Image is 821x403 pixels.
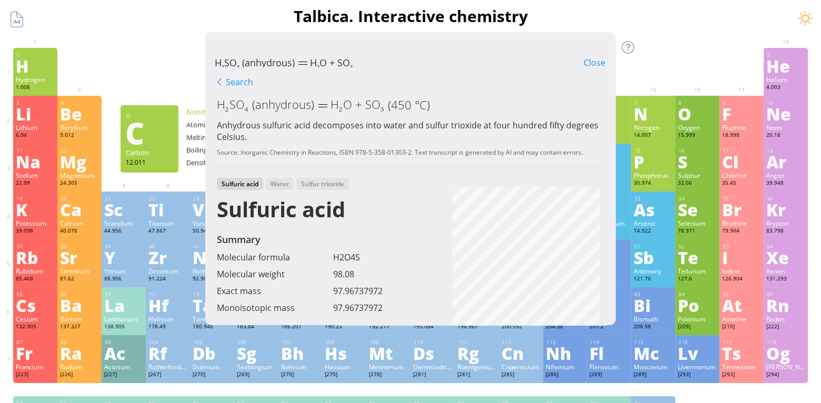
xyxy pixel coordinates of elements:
[767,99,805,106] div: 10
[60,105,99,122] div: Be
[766,123,805,132] div: Neon
[350,64,353,70] sub: 3
[333,302,605,314] div: 97.96737972
[678,179,717,188] div: 32.06
[634,201,673,218] div: As
[723,243,761,250] div: 53
[105,291,143,298] div: 57
[634,297,673,314] div: Bi
[60,171,99,179] div: Magnesium
[60,132,99,140] div: 9.012
[16,123,55,132] div: Lithium
[237,339,276,346] div: 106
[767,195,805,202] div: 36
[16,179,55,188] div: 22.99
[193,297,232,314] div: Ta
[766,345,805,361] div: Og
[104,297,143,314] div: La
[678,195,717,202] div: 34
[193,345,232,361] div: Db
[60,362,99,371] div: Radium
[589,345,628,361] div: Fl
[237,64,239,70] sub: 4
[215,56,239,69] span: H SO
[325,362,364,371] div: Hassium
[237,362,276,371] div: Seaborgium
[722,275,761,284] div: 126.904
[5,5,816,27] h1: Talbica. Interactive chemistry
[61,99,99,106] div: 4
[766,105,805,122] div: Ne
[148,249,187,266] div: Zr
[193,219,232,227] div: Vanadium
[104,201,143,218] div: Sc
[766,84,805,92] div: 4.003
[61,339,99,346] div: 88
[723,147,761,154] div: 17
[369,371,408,379] div: [278]
[148,323,187,331] div: 178.49
[148,297,187,314] div: Hf
[60,345,99,361] div: Ra
[104,315,143,323] div: Lanthanum
[634,179,673,188] div: 30.974
[16,297,55,314] div: Cs
[678,105,717,122] div: O
[317,64,319,70] sub: 2
[337,56,353,69] span: SO
[766,57,805,74] div: He
[148,371,187,379] div: [267]
[722,179,761,188] div: 35.45
[722,105,761,122] div: F
[60,371,99,379] div: [226]
[149,243,187,250] div: 40
[266,178,294,190] div: Water
[217,97,605,113] div: +
[766,201,805,218] div: Kr
[16,371,55,379] div: [223]
[193,315,232,323] div: Tantalum
[193,371,232,379] div: [270]
[60,323,99,331] div: 137.327
[678,219,717,227] div: Selenium
[722,267,761,275] div: Iodine
[16,147,55,154] div: 11
[634,339,673,346] div: 115
[16,227,55,236] div: 39.098
[766,275,805,284] div: 131.293
[722,345,761,361] div: Ts
[237,345,276,361] div: Sg
[148,267,187,275] div: Zirconium
[186,107,292,117] div: Nonmetal
[61,195,99,202] div: 20
[16,57,55,74] div: H
[217,75,253,89] div: Search
[634,315,673,323] div: Bismuth
[767,339,805,346] div: 118
[369,345,408,361] div: Mt
[722,362,761,371] div: Tennessine
[60,179,99,188] div: 24.305
[722,249,761,266] div: I
[325,339,364,346] div: 108
[104,219,143,227] div: Scandium
[333,268,605,280] div: 98.08
[225,105,228,113] sub: 2
[634,249,673,266] div: Sb
[722,123,761,132] div: Fluorine
[634,362,673,371] div: Moscovium
[678,291,717,298] div: 84
[589,323,628,331] div: 207.2
[502,371,540,379] div: [285]
[678,123,717,132] div: Oxygen
[722,219,761,227] div: Bromine
[634,243,673,250] div: 51
[634,147,673,154] div: 15
[333,285,605,297] div: 97.96737972
[149,339,187,346] div: 104
[634,132,673,140] div: 14.007
[678,275,717,284] div: 127.6
[766,75,805,84] div: Helium
[457,371,496,379] div: [281]
[766,267,805,275] div: Xenon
